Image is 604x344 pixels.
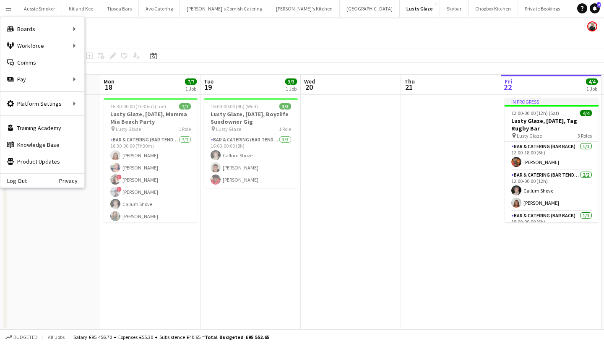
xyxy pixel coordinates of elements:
[0,54,84,71] a: Comms
[17,0,62,17] button: Aussie Smoker
[62,0,100,17] button: Kit and Kee
[403,82,415,92] span: 21
[578,133,592,139] span: 3 Roles
[279,126,291,132] span: 1 Role
[597,2,601,8] span: 2
[0,37,84,54] div: Workforce
[586,86,597,92] div: 1 Job
[469,0,518,17] button: Chopbox Kitchen
[0,71,84,88] div: Pay
[204,78,213,85] span: Tue
[580,110,592,116] span: 4/4
[179,126,191,132] span: 1 Role
[511,110,559,116] span: 12:00-00:00 (12h) (Sat)
[104,110,198,125] h3: Lusty Glaze, [DATE], Mamma Mia Beach Party
[505,78,512,85] span: Fri
[185,78,197,85] span: 7/7
[340,0,400,17] button: [GEOGRAPHIC_DATA]
[503,82,512,92] span: 22
[0,120,84,136] a: Training Academy
[0,95,84,112] div: Platform Settings
[587,21,597,31] app-user-avatar: Rachael Spring
[100,0,139,17] button: Tipsea Bars
[179,103,191,109] span: 7/7
[304,78,315,85] span: Wed
[303,82,315,92] span: 20
[204,135,298,188] app-card-role: Bar & Catering (Bar Tender)3/316:00-00:00 (8h)Callum Shove[PERSON_NAME][PERSON_NAME]
[517,133,542,139] span: Lusty Glaze
[0,177,27,184] a: Log Out
[0,136,84,153] a: Knowledge Base
[180,0,269,17] button: [PERSON_NAME]'s Cornish Catering
[505,98,599,222] app-job-card: In progress12:00-00:00 (12h) (Sat)4/4Lusty Glaze, [DATE], Tag Rugby Bar Lusty Glaze3 RolesBar & C...
[104,135,198,237] app-card-role: Bar & Catering (Bar Tender)7/716:30-00:00 (7h30m)[PERSON_NAME][PERSON_NAME]![PERSON_NAME]![PERSON...
[505,211,599,240] app-card-role: Bar & Catering (Bar Back)1/118:00-00:00 (6h)
[203,82,213,92] span: 19
[73,334,269,340] div: Salary £95 456.70 + Expenses £55.30 + Subsistence £40.65 =
[0,21,84,37] div: Boards
[216,126,241,132] span: Lusty Glaze
[400,0,440,17] button: Lusty Glaze
[404,78,415,85] span: Thu
[0,153,84,170] a: Product Updates
[4,333,39,342] button: Budgeted
[116,126,141,132] span: Lusty Glaze
[279,103,291,109] span: 3/3
[505,142,599,170] app-card-role: Bar & Catering (Bar Back)1/112:00-18:00 (6h)[PERSON_NAME]
[440,0,469,17] button: Skybar
[518,0,567,17] button: Private Bookings
[104,98,198,222] app-job-card: 16:30-00:00 (7h30m) (Tue)7/7Lusty Glaze, [DATE], Mamma Mia Beach Party Lusty Glaze1 RoleBar & Cat...
[505,117,599,132] h3: Lusty Glaze, [DATE], Tag Rugby Bar
[13,334,38,340] span: Budgeted
[211,103,258,109] span: 16:00-00:00 (8h) (Wed)
[590,3,600,13] a: 2
[285,78,297,85] span: 3/3
[117,175,122,180] span: !
[110,103,166,109] span: 16:30-00:00 (7h30m) (Tue)
[104,78,115,85] span: Mon
[505,170,599,211] app-card-role: Bar & Catering (Bar Tender)2/212:00-00:00 (12h)Callum Shove[PERSON_NAME]
[204,110,298,125] h3: Lusty Glaze, [DATE], Boyzlife Sundowner Gig
[586,78,598,85] span: 4/4
[185,86,196,92] div: 1 Job
[286,86,297,92] div: 1 Job
[269,0,340,17] button: [PERSON_NAME]'s Kitchen
[205,334,269,340] span: Total Budgeted £95 552.65
[102,82,115,92] span: 18
[117,187,122,192] span: !
[139,0,180,17] button: Avo Catering
[204,98,298,188] app-job-card: 16:00-00:00 (8h) (Wed)3/3Lusty Glaze, [DATE], Boyzlife Sundowner Gig Lusty Glaze1 RoleBar & Cater...
[46,334,66,340] span: All jobs
[505,98,599,105] div: In progress
[59,177,84,184] a: Privacy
